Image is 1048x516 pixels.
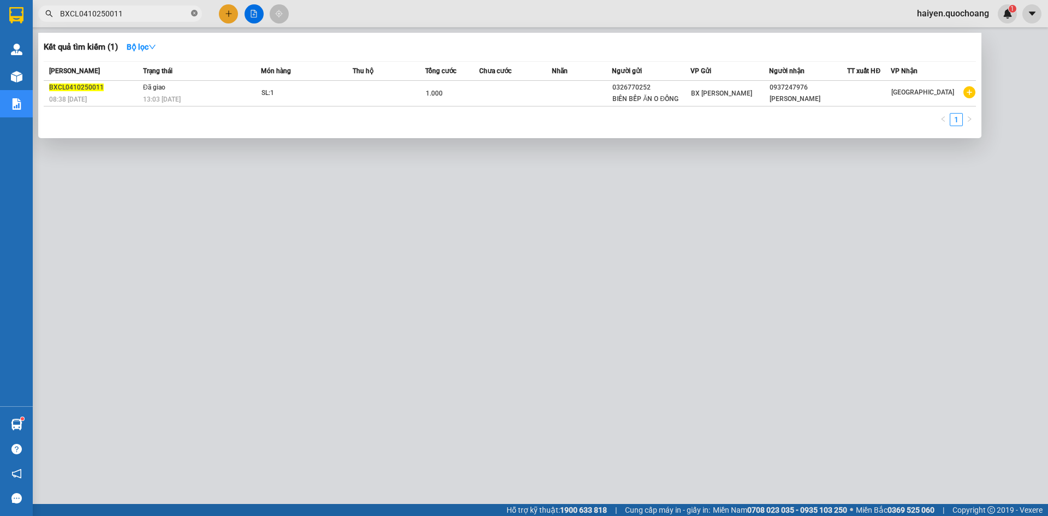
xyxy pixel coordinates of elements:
h3: Kết quả tìm kiếm ( 1 ) [44,41,118,53]
span: Tổng cước [425,67,456,75]
span: TT xuất HĐ [847,67,880,75]
li: 1 [950,113,963,126]
img: warehouse-icon [11,419,22,430]
a: 1 [950,114,962,126]
img: warehouse-icon [11,44,22,55]
span: Trạng thái [143,67,172,75]
span: right [966,116,973,122]
span: 13:03 [DATE] [143,96,181,103]
li: Previous Page [937,113,950,126]
img: logo-vxr [9,7,23,23]
span: plus-circle [963,86,975,98]
span: search [45,10,53,17]
span: VP Nhận [891,67,918,75]
span: BXCL0410250011 [49,84,104,91]
sup: 1 [21,417,24,420]
span: Người nhận [769,67,805,75]
span: notification [11,468,22,479]
span: [PERSON_NAME] [49,67,100,75]
span: Nhãn [552,67,568,75]
span: question-circle [11,444,22,454]
div: 0326770252 [612,82,690,93]
span: left [940,116,946,122]
span: BX [PERSON_NAME] [691,90,752,97]
span: Chưa cước [479,67,511,75]
span: 08:38 [DATE] [49,96,87,103]
span: close-circle [191,9,198,19]
span: down [148,43,156,51]
span: Đã giao [143,84,165,91]
span: VP Gửi [690,67,711,75]
span: Món hàng [261,67,291,75]
li: Next Page [963,113,976,126]
div: [PERSON_NAME] [770,93,847,105]
div: 0937247976 [770,82,847,93]
button: right [963,113,976,126]
strong: Bộ lọc [127,43,156,51]
img: solution-icon [11,98,22,110]
input: Tìm tên, số ĐT hoặc mã đơn [60,8,189,20]
span: Thu hộ [353,67,373,75]
span: close-circle [191,10,198,16]
button: Bộ lọcdown [118,38,165,56]
img: warehouse-icon [11,71,22,82]
div: BIÊN BẾP ĂN O ĐỒNG [612,93,690,105]
span: 1.000 [426,90,443,97]
span: message [11,493,22,503]
button: left [937,113,950,126]
span: Người gửi [612,67,642,75]
span: [GEOGRAPHIC_DATA] [891,88,954,96]
div: SL: 1 [261,87,343,99]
